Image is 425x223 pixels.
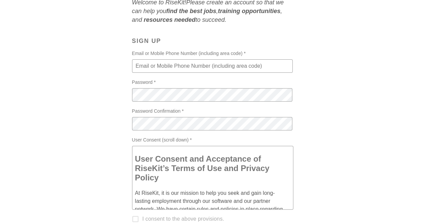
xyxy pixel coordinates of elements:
[132,137,293,143] span: User Consent (scroll down) *
[135,154,269,182] span: User Consent and Acceptance of RiseKit’s Terms of Use and Privacy Policy
[132,88,292,102] input: Password *
[142,215,224,223] p: I consent to the above provisions.
[132,117,292,130] input: Password Confirmation *
[132,79,293,102] label: Password *
[132,38,293,45] h3: Sign Up
[132,108,293,130] label: Password Confirmation *
[132,51,293,73] label: Email or Mobile Phone Number (including area code) *
[218,8,281,14] strong: training opportunities
[144,16,196,23] strong: resources needed
[132,59,293,73] input: Email or Mobile Phone Number (including area code) *
[166,8,216,14] strong: find the best jobs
